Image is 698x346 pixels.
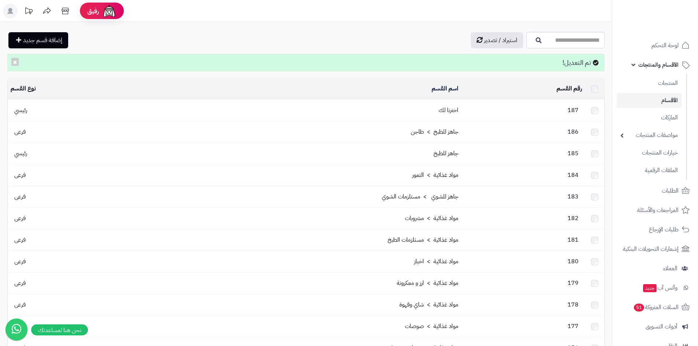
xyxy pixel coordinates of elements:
[617,145,682,161] a: خيارات المنتجات
[617,163,682,178] a: الملفات الرقمية
[651,40,679,51] span: لوحة التحكم
[11,235,29,244] span: فرعى
[623,244,679,254] span: إشعارات التحويلات البنكية
[564,171,582,179] span: 184
[643,284,657,292] span: جديد
[617,279,694,297] a: وآتس آبجديد
[433,149,458,158] a: جاهز للطبخ
[564,192,582,201] span: 183
[564,300,582,309] span: 178
[11,171,29,179] span: فرعى
[649,224,679,235] span: طلبات الإرجاع
[564,322,582,331] span: 177
[564,149,582,158] span: 185
[8,32,68,48] a: إضافة قسم جديد
[564,235,582,244] span: 181
[11,127,29,136] span: فرعى
[637,205,679,215] span: المراجعات والأسئلة
[11,214,29,223] span: فرعى
[11,279,29,287] span: فرعى
[617,75,682,91] a: المنتجات
[471,32,523,48] a: استيراد / تصدير
[617,182,694,200] a: الطلبات
[617,110,682,126] a: الماركات
[11,149,31,158] span: رئيسي
[439,106,458,115] a: اخترنا لك
[617,93,682,108] a: الأقسام
[414,257,458,266] a: مواد غذائية > اخباز
[617,298,694,316] a: السلات المتروكة51
[564,279,582,287] span: 179
[564,106,582,115] span: 187
[617,201,694,219] a: المراجعات والأسئلة
[663,263,677,274] span: العملاء
[412,171,458,179] a: مواد غذائية > التمور
[484,36,517,45] span: استيراد / تصدير
[405,322,458,331] a: مواد غذائية > صوصات
[11,300,29,309] span: فرعى
[617,318,694,335] a: أدوات التسويق
[87,7,99,15] span: رفيق
[617,240,694,258] a: إشعارات التحويلات البنكية
[564,127,582,136] span: 186
[642,283,677,293] span: وآتس آب
[405,214,458,223] a: مواد غذائية > مشروبات
[617,37,694,54] a: لوحة التحكم
[638,60,679,70] span: الأقسام والمنتجات
[102,4,117,18] img: ai-face.png
[11,192,29,201] span: فرعى
[617,221,694,238] a: طلبات الإرجاع
[564,257,582,266] span: 180
[388,235,458,244] a: مواد غذائية > مستلزمات الطبخ
[11,58,19,66] button: ×
[7,54,605,71] div: تم التعديل!
[19,4,38,20] a: تحديثات المنصة
[617,127,682,143] a: مواصفات المنتجات
[411,127,458,136] a: جاهز للطبخ > طاجن
[617,260,694,277] a: العملاء
[11,257,29,266] span: فرعى
[564,214,582,223] span: 182
[8,78,130,100] td: نوع القسم
[11,106,31,115] span: رئيسي
[464,85,582,93] div: رقم القسم
[23,36,62,45] span: إضافة قسم جديد
[634,304,644,312] span: 51
[432,84,458,93] a: اسم القسم
[646,321,677,332] span: أدوات التسويق
[382,192,458,201] a: جاهز للشوي > مستلزمات الشوي
[662,186,679,196] span: الطلبات
[399,300,458,309] a: مواد غذائية > شاي وقهوة
[397,279,458,287] a: مواد غذائية > ارز و معكرونة
[633,302,679,312] span: السلات المتروكة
